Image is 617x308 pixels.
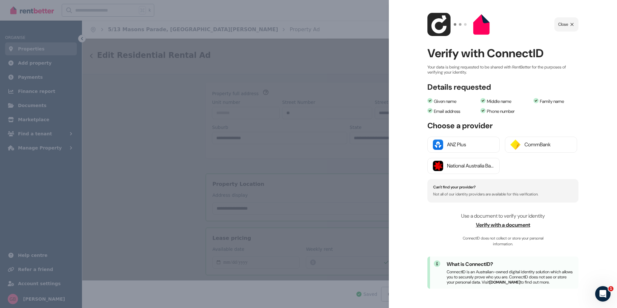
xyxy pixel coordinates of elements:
img: CommBank logo [510,140,521,150]
span: Verify with a document [427,221,578,229]
span: Close [558,21,568,28]
iframe: Intercom live chat [595,286,611,302]
li: Middle name [480,98,530,105]
h3: Choose a provider [427,121,578,130]
span: Use a document to verify your identity [461,213,545,219]
div: ANZ Plus [447,141,494,149]
p: Your data is being requested to be shared with RentBetter for the purposes of verifying your iden... [427,65,578,75]
li: Email address [427,108,477,115]
p: ConnectID is an Australian-owned digital identity solution which allows you to securely prove who... [447,269,575,285]
button: Close popup [554,17,578,32]
li: Phone number [480,108,530,115]
a: [DOMAIN_NAME] [489,280,520,285]
p: Not all of our identity providers are available for this verification. [433,192,573,196]
span: ConnectID does not collect or store your personal information. [455,235,551,247]
button: ANZ Plus [427,137,500,153]
button: National Australia Bank [427,158,500,174]
span: 1 [608,286,613,291]
button: CommBank [505,137,577,153]
li: Given name [427,98,477,105]
h3: Details requested [427,83,491,92]
div: National Australia Bank [447,162,494,170]
h4: What is ConnectID? [447,260,575,268]
div: CommBank [524,141,572,149]
li: Family name [533,98,583,105]
h2: Verify with ConnectID [427,45,578,62]
img: National Australia Bank logo [433,161,443,171]
img: ANZ Plus logo [433,140,443,150]
img: RP logo [470,13,493,36]
h4: Can't find your provider? [433,185,573,189]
